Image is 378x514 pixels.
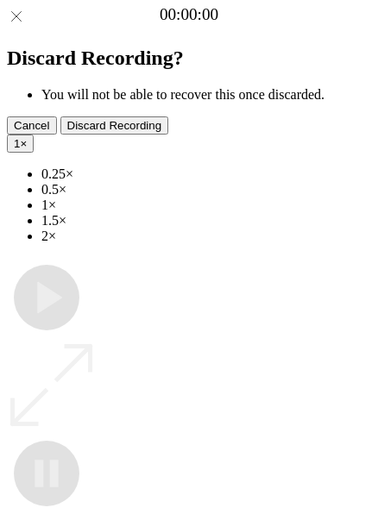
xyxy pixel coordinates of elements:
[41,229,371,244] li: 2×
[160,5,218,24] a: 00:00:00
[41,87,371,103] li: You will not be able to recover this once discarded.
[41,213,371,229] li: 1.5×
[7,135,34,153] button: 1×
[41,197,371,213] li: 1×
[41,182,371,197] li: 0.5×
[14,137,20,150] span: 1
[60,116,169,135] button: Discard Recording
[7,116,57,135] button: Cancel
[41,166,371,182] li: 0.25×
[7,47,371,70] h2: Discard Recording?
